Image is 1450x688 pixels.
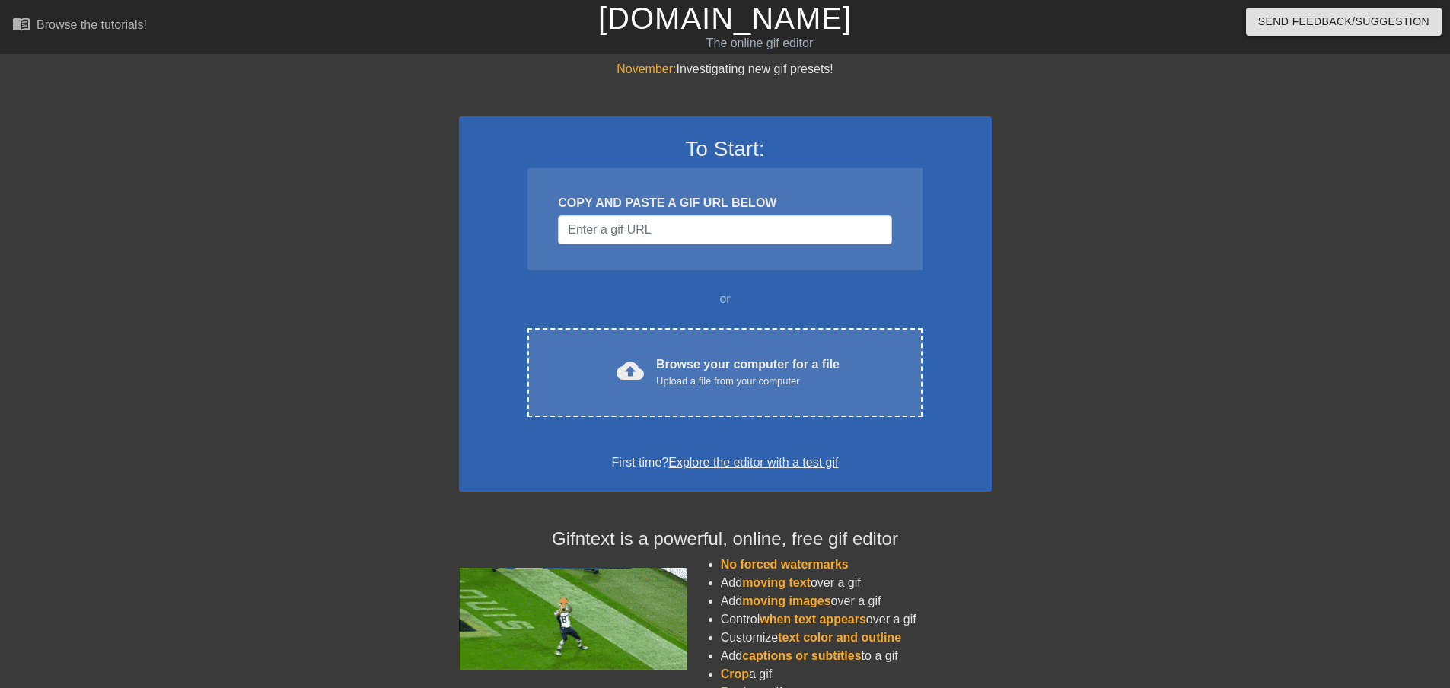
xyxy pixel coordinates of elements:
[742,594,830,607] span: moving images
[656,355,840,389] div: Browse your computer for a file
[37,18,147,31] div: Browse the tutorials!
[721,629,992,647] li: Customize
[459,60,992,78] div: Investigating new gif presets!
[499,290,952,308] div: or
[459,528,992,550] h4: Gifntext is a powerful, online, free gif editor
[778,631,901,644] span: text color and outline
[12,14,147,38] a: Browse the tutorials!
[1246,8,1442,36] button: Send Feedback/Suggestion
[558,194,891,212] div: COPY AND PASTE A GIF URL BELOW
[721,574,992,592] li: Add over a gif
[668,456,838,469] a: Explore the editor with a test gif
[479,454,972,472] div: First time?
[617,62,676,75] span: November:
[721,647,992,665] li: Add to a gif
[1258,12,1429,31] span: Send Feedback/Suggestion
[479,136,972,162] h3: To Start:
[742,576,811,589] span: moving text
[721,558,849,571] span: No forced watermarks
[656,374,840,389] div: Upload a file from your computer
[459,568,687,670] img: football_small.gif
[721,665,992,683] li: a gif
[721,610,992,629] li: Control over a gif
[742,649,861,662] span: captions or subtitles
[491,34,1028,53] div: The online gif editor
[12,14,30,33] span: menu_book
[760,613,866,626] span: when text appears
[598,2,852,35] a: [DOMAIN_NAME]
[721,592,992,610] li: Add over a gif
[558,215,891,244] input: Username
[721,667,749,680] span: Crop
[617,357,644,384] span: cloud_upload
